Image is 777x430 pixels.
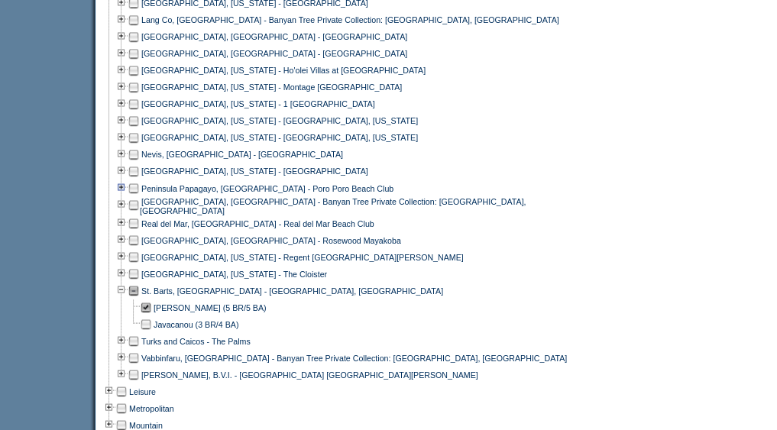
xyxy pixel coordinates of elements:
[141,353,567,362] a: Vabbinfaru, [GEOGRAPHIC_DATA] - Banyan Tree Private Collection: [GEOGRAPHIC_DATA], [GEOGRAPHIC_DATA]
[141,286,443,295] a: St. Barts, [GEOGRAPHIC_DATA] - [GEOGRAPHIC_DATA], [GEOGRAPHIC_DATA]
[141,66,426,75] a: [GEOGRAPHIC_DATA], [US_STATE] - Ho'olei Villas at [GEOGRAPHIC_DATA]
[129,403,174,412] a: Metropolitan
[154,302,266,312] a: [PERSON_NAME] (5 BR/5 BA)
[141,82,402,92] a: [GEOGRAPHIC_DATA], [US_STATE] - Montage [GEOGRAPHIC_DATA]
[141,336,251,345] a: Turks and Caicos - The Palms
[141,116,418,125] a: [GEOGRAPHIC_DATA], [US_STATE] - [GEOGRAPHIC_DATA], [US_STATE]
[141,49,407,58] a: [GEOGRAPHIC_DATA], [GEOGRAPHIC_DATA] - [GEOGRAPHIC_DATA]
[154,319,238,328] a: Javacanou (3 BR/4 BA)
[141,150,343,159] a: Nevis, [GEOGRAPHIC_DATA] - [GEOGRAPHIC_DATA]
[141,133,418,142] a: [GEOGRAPHIC_DATA], [US_STATE] - [GEOGRAPHIC_DATA], [US_STATE]
[141,15,559,24] a: Lang Co, [GEOGRAPHIC_DATA] - Banyan Tree Private Collection: [GEOGRAPHIC_DATA], [GEOGRAPHIC_DATA]
[129,420,163,429] a: Mountain
[141,32,407,41] a: [GEOGRAPHIC_DATA], [GEOGRAPHIC_DATA] - [GEOGRAPHIC_DATA]
[140,196,526,215] a: [GEOGRAPHIC_DATA], [GEOGRAPHIC_DATA] - Banyan Tree Private Collection: [GEOGRAPHIC_DATA], [GEOGRA...
[141,99,375,108] a: [GEOGRAPHIC_DATA], [US_STATE] - 1 [GEOGRAPHIC_DATA]
[141,235,401,244] a: [GEOGRAPHIC_DATA], [GEOGRAPHIC_DATA] - Rosewood Mayakoba
[141,218,374,228] a: Real del Mar, [GEOGRAPHIC_DATA] - Real del Mar Beach Club
[141,269,327,278] a: [GEOGRAPHIC_DATA], [US_STATE] - The Cloister
[129,386,156,396] a: Leisure
[141,167,368,176] a: [GEOGRAPHIC_DATA], [US_STATE] - [GEOGRAPHIC_DATA]
[141,370,478,379] a: [PERSON_NAME], B.V.I. - [GEOGRAPHIC_DATA] [GEOGRAPHIC_DATA][PERSON_NAME]
[141,252,464,261] a: [GEOGRAPHIC_DATA], [US_STATE] - Regent [GEOGRAPHIC_DATA][PERSON_NAME]
[141,183,393,192] a: Peninsula Papagayo, [GEOGRAPHIC_DATA] - Poro Poro Beach Club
